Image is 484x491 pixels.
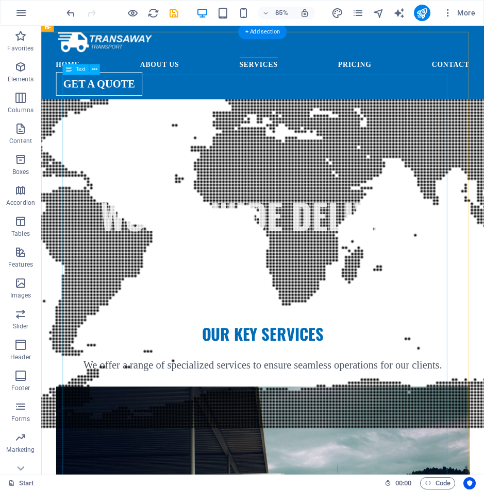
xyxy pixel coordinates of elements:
a: Click to cancel selection. Double-click to open Pages [8,477,34,489]
p: Content [9,137,32,145]
i: Navigator [373,7,385,19]
p: Tables [11,230,30,238]
i: Undo: Edit headline (Ctrl+Z) [65,7,77,19]
button: Code [420,477,455,489]
p: Header [10,353,31,361]
p: Accordion [6,199,35,207]
p: Columns [8,106,34,114]
button: reload [147,7,159,19]
h6: 85% [273,7,290,19]
div: + Add section [238,24,287,39]
button: publish [414,5,430,21]
button: 85% [258,7,294,19]
span: : [403,479,404,487]
span: 00 00 [395,477,411,489]
button: save [168,7,180,19]
p: Footer [11,384,30,392]
button: Usercentrics [463,477,476,489]
button: text_generator [393,7,406,19]
p: Forms [11,415,30,423]
p: Elements [8,75,34,83]
p: Marketing [6,446,35,454]
span: More [443,8,475,18]
button: undo [64,7,77,19]
button: design [331,7,344,19]
button: navigator [373,7,385,19]
h6: Session time [385,477,412,489]
button: Click here to leave preview mode and continue editing [126,7,139,19]
span: Text [76,67,86,72]
p: Features [8,260,33,269]
button: pages [352,7,364,19]
button: More [439,5,479,21]
p: Favorites [7,44,34,52]
p: Slider [13,322,29,330]
span: Code [425,477,450,489]
p: Images [10,291,31,300]
p: Boxes [12,168,29,176]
